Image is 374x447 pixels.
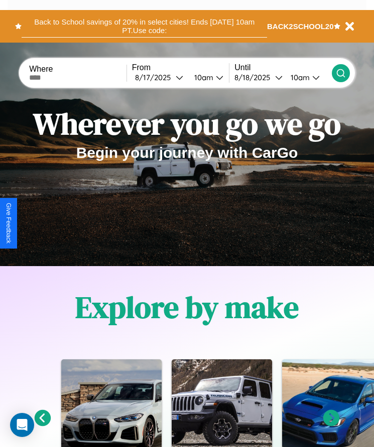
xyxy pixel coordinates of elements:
[132,72,186,83] button: 8/17/2025
[283,72,332,83] button: 10am
[234,73,275,82] div: 8 / 18 / 2025
[286,73,312,82] div: 10am
[10,413,34,437] div: Open Intercom Messenger
[267,22,334,31] b: BACK2SCHOOL20
[5,203,12,244] div: Give Feedback
[234,63,332,72] label: Until
[29,65,127,74] label: Where
[186,72,229,83] button: 10am
[22,15,267,38] button: Back to School savings of 20% in select cities! Ends [DATE] 10am PT.Use code:
[189,73,216,82] div: 10am
[135,73,176,82] div: 8 / 17 / 2025
[75,287,299,328] h1: Explore by make
[132,63,229,72] label: From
